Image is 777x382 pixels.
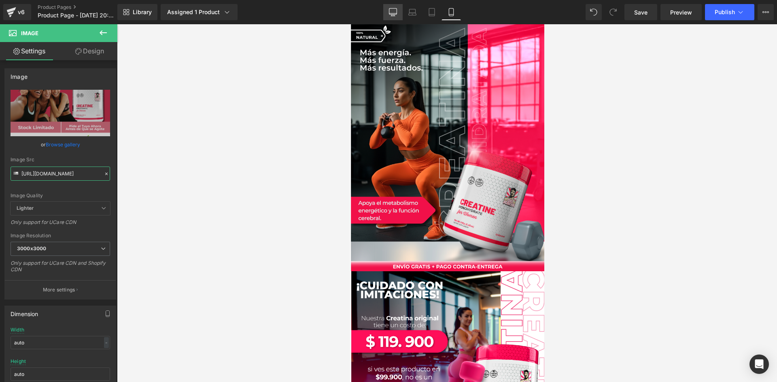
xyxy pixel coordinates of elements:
span: Image [21,30,38,36]
div: Open Intercom Messenger [749,355,769,374]
div: Image Quality [11,193,110,198]
button: Redo [605,4,621,20]
a: v6 [3,4,31,20]
div: Dimension [11,306,38,317]
p: More settings [43,286,75,293]
a: Mobile [442,4,461,20]
a: Laptop [403,4,422,20]
div: Image Src [11,157,110,163]
a: Desktop [383,4,403,20]
a: Tablet [422,4,442,20]
div: - [104,337,109,348]
button: Publish [705,4,754,20]
span: Library [133,8,152,16]
a: Product Pages [38,4,131,11]
span: Publish [715,9,735,15]
div: Image [11,69,28,80]
div: Only support for UCare CDN and Shopify CDN [11,260,110,278]
span: Preview [670,8,692,17]
button: Undo [586,4,602,20]
div: Assigned 1 Product [167,8,231,16]
b: Lighter [17,205,34,211]
span: Product Page - [DATE] 20:51:13 [38,12,115,19]
a: Design [60,42,119,60]
b: 3000x3000 [17,245,46,251]
a: New Library [117,4,157,20]
a: Browse gallery [46,137,80,152]
input: auto [11,367,110,381]
div: Height [11,359,26,364]
span: Save [634,8,647,17]
div: Image Resolution [11,233,110,238]
div: or [11,140,110,149]
div: v6 [16,7,26,17]
input: Link [11,167,110,181]
input: auto [11,336,110,349]
button: More [758,4,774,20]
button: More settings [5,280,116,299]
div: Only support for UCare CDN [11,219,110,231]
a: Preview [660,4,702,20]
div: Width [11,327,24,333]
